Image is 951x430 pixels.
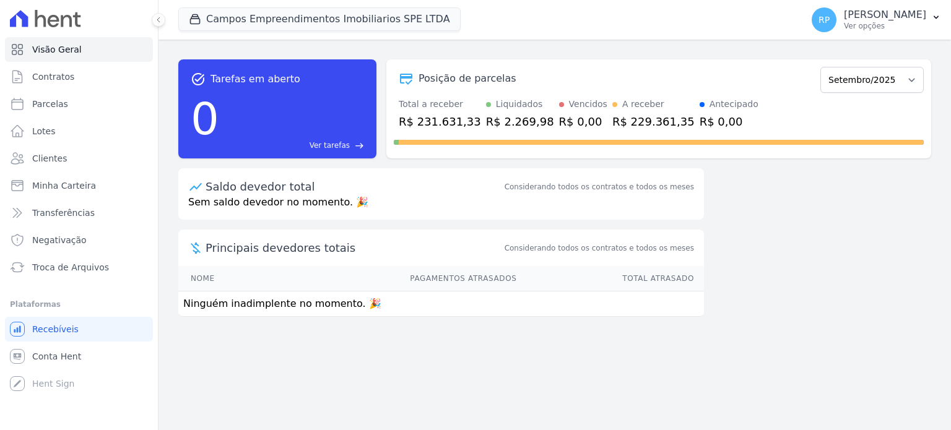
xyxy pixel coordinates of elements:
[496,98,543,111] div: Liquidados
[517,266,704,291] th: Total Atrasado
[569,98,607,111] div: Vencidos
[10,297,148,312] div: Plataformas
[206,239,502,256] span: Principais devedores totais
[310,140,350,151] span: Ver tarefas
[505,181,694,192] div: Considerando todos os contratos e todos os meses
[399,98,481,111] div: Total a receber
[622,98,664,111] div: A receber
[5,146,153,171] a: Clientes
[5,200,153,225] a: Transferências
[5,344,153,369] a: Conta Hent
[32,323,79,335] span: Recebíveis
[32,350,81,363] span: Conta Hent
[32,125,56,137] span: Lotes
[178,7,461,31] button: Campos Empreendimentos Imobiliarios SPE LTDA
[5,228,153,252] a: Negativação
[612,113,695,130] div: R$ 229.361,35
[191,87,219,151] div: 0
[211,72,300,87] span: Tarefas em aberto
[191,72,206,87] span: task_alt
[844,21,926,31] p: Ver opções
[819,15,830,24] span: RP
[178,291,704,317] td: Ninguém inadimplente no momento. 🎉
[32,71,74,83] span: Contratos
[224,140,364,151] a: Ver tarefas east
[5,92,153,116] a: Parcelas
[700,113,758,130] div: R$ 0,00
[32,152,67,165] span: Clientes
[559,113,607,130] div: R$ 0,00
[802,2,951,37] button: RP [PERSON_NAME] Ver opções
[5,119,153,144] a: Lotes
[5,64,153,89] a: Contratos
[710,98,758,111] div: Antecipado
[32,261,109,273] span: Troca de Arquivos
[5,173,153,198] a: Minha Carteira
[419,71,516,86] div: Posição de parcelas
[32,98,68,110] span: Parcelas
[32,234,87,246] span: Negativação
[505,243,694,254] span: Considerando todos os contratos e todos os meses
[178,195,704,220] p: Sem saldo devedor no momento. 🎉
[844,9,926,21] p: [PERSON_NAME]
[5,255,153,280] a: Troca de Arquivos
[399,113,481,130] div: R$ 231.631,33
[32,43,82,56] span: Visão Geral
[5,317,153,342] a: Recebíveis
[486,113,554,130] div: R$ 2.269,98
[206,178,502,195] div: Saldo devedor total
[32,207,95,219] span: Transferências
[178,266,272,291] th: Nome
[272,266,518,291] th: Pagamentos Atrasados
[32,179,96,192] span: Minha Carteira
[5,37,153,62] a: Visão Geral
[355,141,364,150] span: east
